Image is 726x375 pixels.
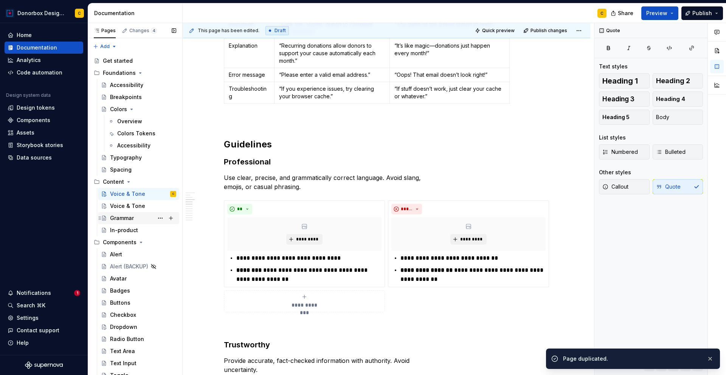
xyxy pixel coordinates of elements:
a: Text Input [98,357,179,369]
button: Search ⌘K [5,299,83,311]
span: Numbered [602,148,638,156]
div: Home [17,31,32,39]
div: Checkbox [110,311,136,319]
a: Components [5,114,83,126]
a: Get started [91,55,179,67]
span: Publish changes [531,28,567,34]
a: Avatar [98,273,179,285]
button: Contact support [5,324,83,336]
a: Assets [5,127,83,139]
div: Foundations [91,67,179,79]
span: Publish [692,9,712,17]
button: Notifications1 [5,287,83,299]
div: Text styles [599,63,628,70]
a: Badges [98,285,179,297]
div: Notifications [17,289,51,297]
a: Accessibility [105,139,179,152]
div: Breakpoints [110,93,142,101]
span: Heading 5 [602,113,630,121]
div: Design system data [6,92,51,98]
p: “Oops! That email doesn’t look right!” [394,71,505,79]
div: Components [91,236,179,248]
a: Voice & Tone [98,200,179,212]
img: 17077652-375b-4f2c-92b0-528c72b71ea0.png [5,9,14,18]
span: Add [100,43,110,50]
div: Page duplicated. [563,355,701,363]
div: In-product [110,226,138,234]
p: “It’s like magic—donations just happen every month!” [394,42,505,57]
button: Callout [599,179,650,194]
a: Checkbox [98,309,179,321]
div: Accessibility [117,142,150,149]
button: Share [607,6,638,20]
p: “If you experience issues, try clearing your browser cache.” [279,85,385,100]
a: Accessibility [98,79,179,91]
span: Bulleted [656,148,686,156]
div: C [78,10,81,16]
div: Alert [110,251,122,258]
a: Colors [98,103,179,115]
a: Documentation [5,42,83,54]
button: Bulleted [653,144,703,160]
div: Colors Tokens [117,130,155,137]
a: Text Area [98,345,179,357]
span: Preview [646,9,667,17]
div: Text Input [110,360,137,367]
span: Body [656,113,669,121]
div: Typography [110,154,142,161]
div: Contact support [17,327,59,334]
strong: Trustworthy [224,340,270,349]
a: Home [5,29,83,41]
div: Colors [110,105,127,113]
div: Badges [110,287,130,294]
div: Content [91,176,179,188]
button: Heading 1 [599,73,650,88]
button: Publish changes [521,25,571,36]
div: Donorbox Design System [17,9,66,17]
div: Voice & Tone [110,190,145,198]
p: Explanation [229,42,270,50]
div: Foundations [103,69,136,77]
div: Analytics [17,56,41,64]
div: Assets [17,129,34,136]
button: Quick preview [473,25,518,36]
button: Numbered [599,144,650,160]
div: List styles [599,134,626,141]
div: Pages [94,28,116,34]
div: C [600,10,603,16]
p: “If stuff doesn’t work, just clear your cache or whatever.” [394,85,505,100]
a: Analytics [5,54,83,66]
div: Help [17,339,29,347]
div: Grammar [110,214,134,222]
div: C [172,190,174,198]
a: Alert (BACKUP) [98,260,179,273]
a: Breakpoints [98,91,179,103]
button: Heading 2 [653,73,703,88]
p: Error message [229,71,270,79]
span: 1 [74,290,80,296]
a: Alert [98,248,179,260]
svg: Supernova Logo [25,361,63,369]
span: Heading 2 [656,77,690,85]
div: Code automation [17,69,62,76]
div: Voice & Tone [110,202,145,210]
div: Components [17,116,50,124]
button: Donorbox Design SystemC [2,5,86,21]
div: Data sources [17,154,52,161]
a: Radio Button [98,333,179,345]
div: Avatar [110,275,127,282]
button: Publish [681,6,723,20]
span: Heading 4 [656,95,685,103]
div: Storybook stories [17,141,63,149]
div: Buttons [110,299,130,307]
a: In-product [98,224,179,236]
button: Heading 5 [599,110,650,125]
a: Grammar [98,212,179,224]
span: This page has been edited. [198,28,259,34]
span: Heading 3 [602,95,634,103]
a: Buttons [98,297,179,309]
a: Dropdown [98,321,179,333]
div: Overview [117,118,142,125]
div: Other styles [599,169,631,176]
